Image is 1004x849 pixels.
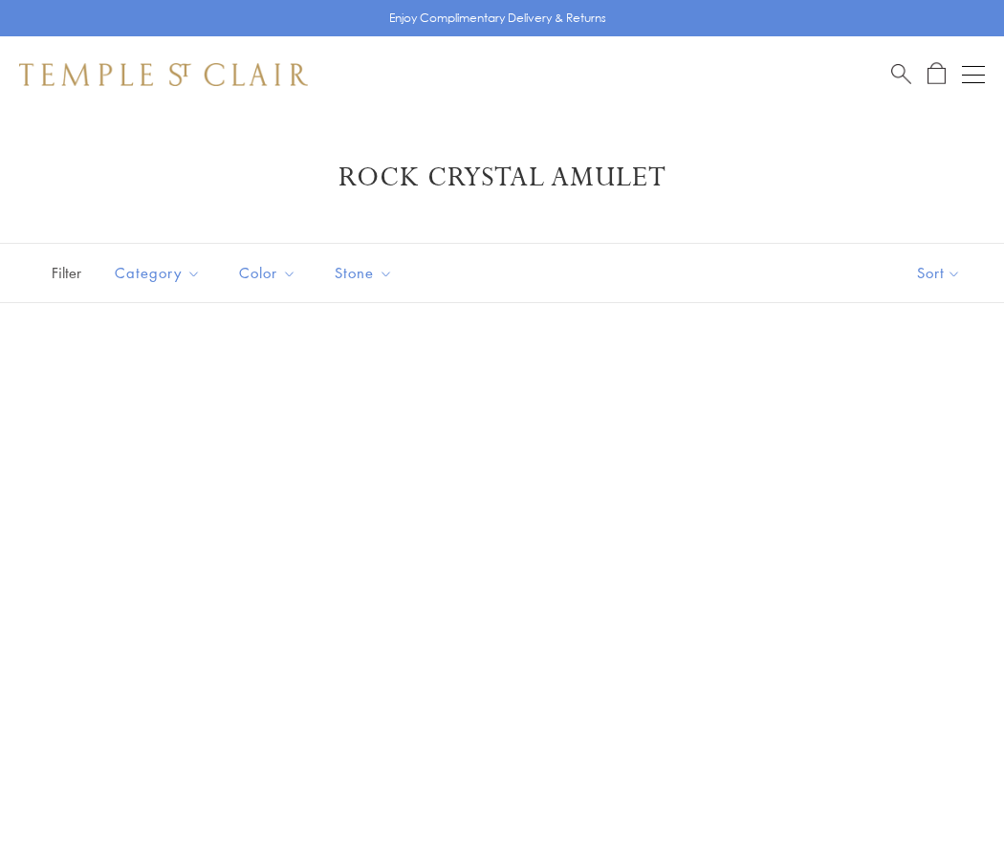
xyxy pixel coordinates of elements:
[48,161,956,195] h1: Rock Crystal Amulet
[19,63,308,86] img: Temple St. Clair
[891,62,911,86] a: Search
[100,251,215,294] button: Category
[320,251,407,294] button: Stone
[389,9,606,28] p: Enjoy Complimentary Delivery & Returns
[105,261,215,285] span: Category
[928,62,946,86] a: Open Shopping Bag
[874,244,1004,302] button: Show sort by
[229,261,311,285] span: Color
[225,251,311,294] button: Color
[325,261,407,285] span: Stone
[962,63,985,86] button: Open navigation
